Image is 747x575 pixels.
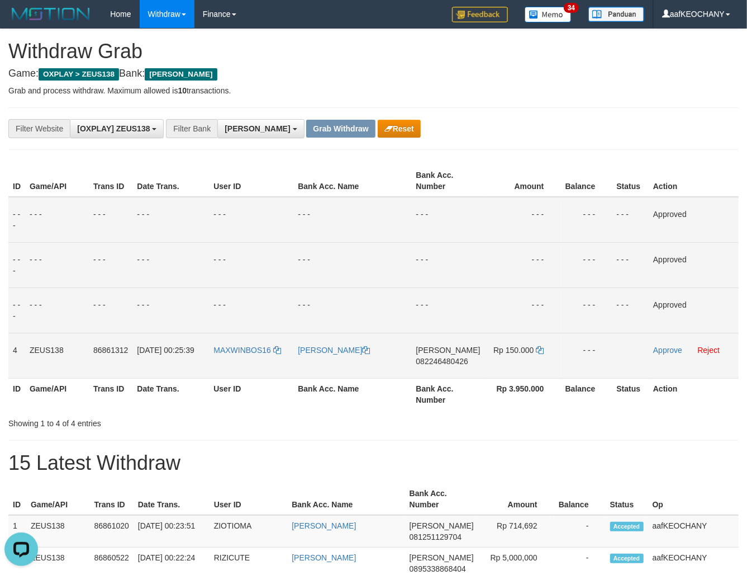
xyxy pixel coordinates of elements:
[8,483,26,515] th: ID
[612,378,649,410] th: Status
[134,483,210,515] th: Date Trans.
[39,68,119,81] span: OXPLAY > ZEUS138
[410,553,474,562] span: [PERSON_NAME]
[485,287,561,333] td: - - -
[8,165,25,197] th: ID
[493,346,534,355] span: Rp 150.000
[77,124,150,133] span: [OXPLAY] ZEUS138
[132,165,209,197] th: Date Trans.
[612,197,649,243] td: - - -
[588,7,644,22] img: panduan.png
[166,119,217,138] div: Filter Bank
[293,242,411,287] td: - - -
[8,515,26,548] td: 1
[209,287,293,333] td: - - -
[8,333,25,378] td: 4
[93,346,128,355] span: 86861312
[378,120,421,138] button: Reset
[26,515,90,548] td: ZEUS138
[478,483,554,515] th: Amount
[412,242,485,287] td: - - -
[25,165,89,197] th: Game/API
[8,413,303,429] div: Showing 1 to 4 of 4 entries
[410,564,466,573] span: Copy 0895338868404 to clipboard
[209,197,293,243] td: - - -
[25,333,89,378] td: ZEUS138
[210,515,288,548] td: ZIOTIOMA
[8,452,739,474] h1: 15 Latest Withdraw
[554,483,606,515] th: Balance
[137,346,194,355] span: [DATE] 00:25:39
[405,483,478,515] th: Bank Acc. Number
[293,287,411,333] td: - - -
[8,287,25,333] td: - - -
[410,532,461,541] span: Copy 081251129704 to clipboard
[213,346,271,355] span: MAXWINBOS16
[606,483,648,515] th: Status
[612,242,649,287] td: - - -
[561,165,612,197] th: Balance
[561,378,612,410] th: Balance
[89,165,132,197] th: Trans ID
[649,287,739,333] td: Approved
[649,378,739,410] th: Action
[612,165,649,197] th: Status
[561,197,612,243] td: - - -
[145,68,217,81] span: [PERSON_NAME]
[648,515,739,548] td: aafKEOCHANY
[293,378,411,410] th: Bank Acc. Name
[412,197,485,243] td: - - -
[298,346,370,355] a: [PERSON_NAME]
[132,378,209,410] th: Date Trans.
[89,287,132,333] td: - - -
[8,378,25,410] th: ID
[564,3,579,13] span: 34
[90,483,134,515] th: Trans ID
[25,242,89,287] td: - - -
[485,197,561,243] td: - - -
[653,346,682,355] a: Approve
[697,346,720,355] a: Reject
[292,521,356,530] a: [PERSON_NAME]
[8,119,70,138] div: Filter Website
[209,165,293,197] th: User ID
[26,483,90,515] th: Game/API
[134,515,210,548] td: [DATE] 00:23:51
[293,165,411,197] th: Bank Acc. Name
[649,197,739,243] td: Approved
[8,68,739,79] h4: Game: Bank:
[209,378,293,410] th: User ID
[478,515,554,548] td: Rp 714,692
[213,346,281,355] a: MAXWINBOS16
[25,378,89,410] th: Game/API
[610,554,644,563] span: Accepted
[8,242,25,287] td: - - -
[8,40,739,63] h1: Withdraw Grab
[209,242,293,287] td: - - -
[410,521,474,530] span: [PERSON_NAME]
[485,242,561,287] td: - - -
[89,378,132,410] th: Trans ID
[649,165,739,197] th: Action
[536,346,544,355] a: Copy 150000 to clipboard
[525,7,572,22] img: Button%20Memo.svg
[89,242,132,287] td: - - -
[217,119,304,138] button: [PERSON_NAME]
[70,119,164,138] button: [OXPLAY] ZEUS138
[485,378,561,410] th: Rp 3.950.000
[412,378,485,410] th: Bank Acc. Number
[89,197,132,243] td: - - -
[132,287,209,333] td: - - -
[554,515,606,548] td: -
[306,120,375,138] button: Grab Withdraw
[416,346,480,355] span: [PERSON_NAME]
[132,242,209,287] td: - - -
[178,86,187,95] strong: 10
[648,483,739,515] th: Op
[452,7,508,22] img: Feedback.jpg
[8,6,93,22] img: MOTION_logo.png
[412,165,485,197] th: Bank Acc. Number
[8,197,25,243] td: - - -
[412,287,485,333] td: - - -
[210,483,288,515] th: User ID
